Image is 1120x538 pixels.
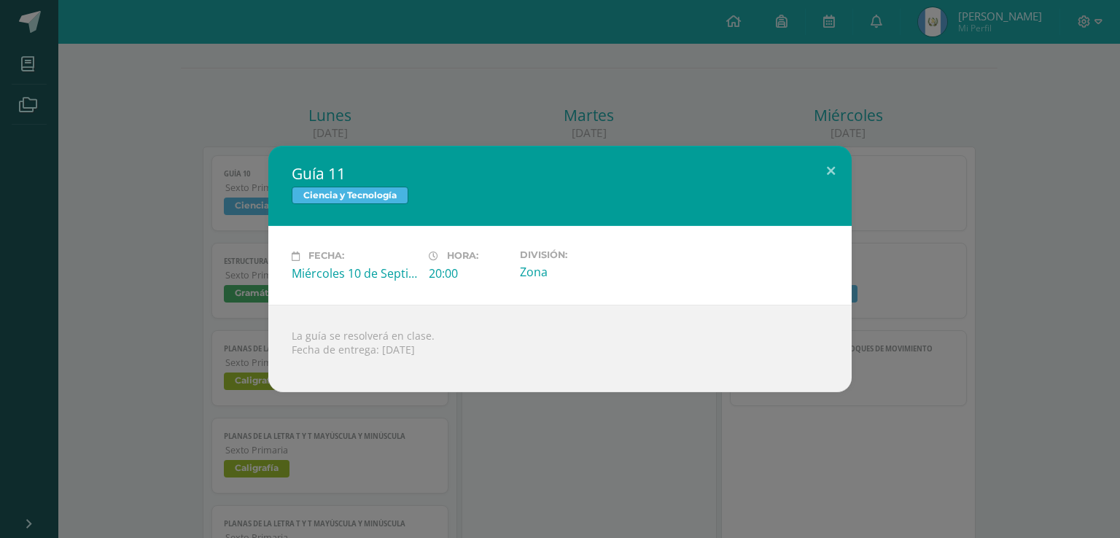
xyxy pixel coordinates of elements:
span: Hora: [447,251,478,262]
div: Zona [520,264,645,280]
div: Miércoles 10 de Septiembre [292,265,417,281]
span: Fecha: [308,251,344,262]
button: Close (Esc) [810,146,852,195]
label: División: [520,249,645,260]
div: La guía se resolverá en clase. Fecha de entrega: [DATE] [268,305,852,392]
span: Ciencia y Tecnología [292,187,408,204]
h2: Guía 11 [292,163,828,184]
div: 20:00 [429,265,508,281]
